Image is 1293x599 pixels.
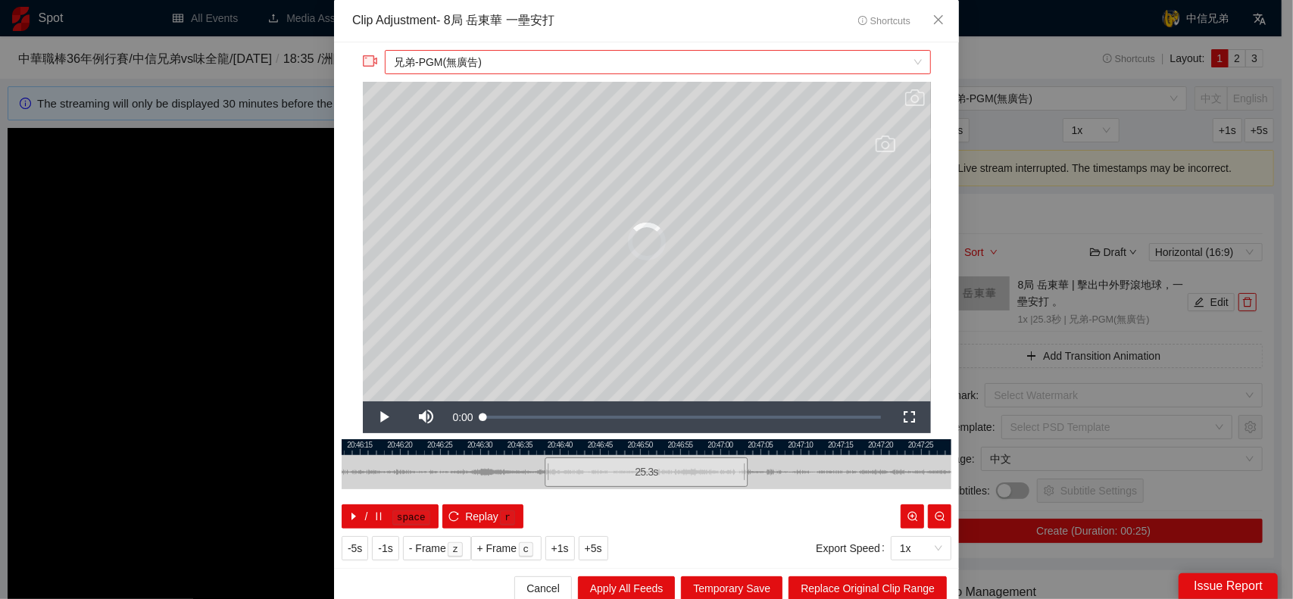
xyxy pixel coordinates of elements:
[900,537,942,560] span: 1x
[816,536,891,560] label: Export Speed
[477,540,517,557] span: + Frame
[519,542,534,557] kbd: c
[579,536,608,560] button: +5s
[935,511,945,523] span: zoom-out
[465,508,498,525] span: Replay
[858,16,910,27] span: Shortcuts
[500,510,515,526] kbd: r
[858,16,868,26] span: info-circle
[453,411,473,423] span: 0:00
[928,504,951,529] button: zoom-out
[693,580,770,597] span: Temporary Save
[342,504,439,529] button: caret-right/pausespace
[471,536,542,560] button: + Framec
[551,540,569,557] span: +1s
[342,536,368,560] button: -5s
[1179,573,1278,599] div: Issue Report
[526,580,560,597] span: Cancel
[363,82,931,401] div: Video Player
[801,580,935,597] span: Replace Original Clip Range
[590,580,664,597] span: Apply All Feeds
[348,511,359,523] span: caret-right
[392,510,430,526] kbd: space
[363,401,405,433] button: Play
[373,511,384,523] span: pause
[394,51,921,73] span: 兄弟-PGM(無廣告)
[363,54,378,69] span: video-camera
[442,504,523,529] button: reloadReplayr
[932,14,945,26] span: close
[378,540,392,557] span: -1s
[889,401,931,433] button: Fullscreen
[372,536,398,560] button: -1s
[405,401,448,433] button: Mute
[545,457,748,487] div: 25.3 s
[409,540,446,557] span: - Frame
[348,540,362,557] span: -5s
[545,536,575,560] button: +1s
[448,511,459,523] span: reload
[585,540,602,557] span: +5s
[403,536,471,560] button: - Framez
[907,511,918,523] span: zoom-in
[483,416,881,419] div: Progress Bar
[901,504,924,529] button: zoom-in
[448,542,463,557] kbd: z
[365,508,368,525] span: /
[352,12,554,30] div: Clip Adjustment - 8局 岳東華 一壘安打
